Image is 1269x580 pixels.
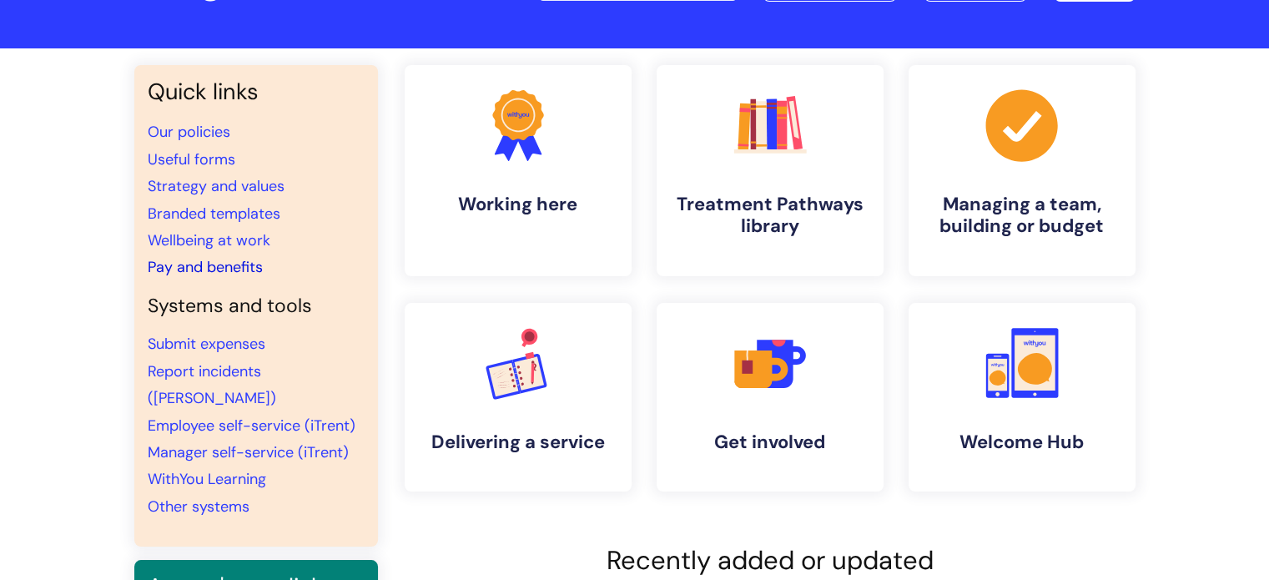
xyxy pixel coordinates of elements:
[909,65,1136,276] a: Managing a team, building or budget
[670,194,870,238] h4: Treatment Pathways library
[418,431,618,453] h4: Delivering a service
[148,416,355,436] a: Employee self-service (iTrent)
[148,204,280,224] a: Branded templates
[922,194,1122,238] h4: Managing a team, building or budget
[670,431,870,453] h4: Get involved
[148,334,265,354] a: Submit expenses
[657,65,884,276] a: Treatment Pathways library
[148,361,276,408] a: Report incidents ([PERSON_NAME])
[405,65,632,276] a: Working here
[909,303,1136,492] a: Welcome Hub
[657,303,884,492] a: Get involved
[418,194,618,215] h4: Working here
[148,469,266,489] a: WithYou Learning
[148,257,263,277] a: Pay and benefits
[148,442,349,462] a: Manager self-service (iTrent)
[405,303,632,492] a: Delivering a service
[148,176,285,196] a: Strategy and values
[922,431,1122,453] h4: Welcome Hub
[148,122,230,142] a: Our policies
[148,149,235,169] a: Useful forms
[405,545,1136,576] h2: Recently added or updated
[148,78,365,105] h3: Quick links
[148,497,249,517] a: Other systems
[148,230,270,250] a: Wellbeing at work
[148,295,365,318] h4: Systems and tools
